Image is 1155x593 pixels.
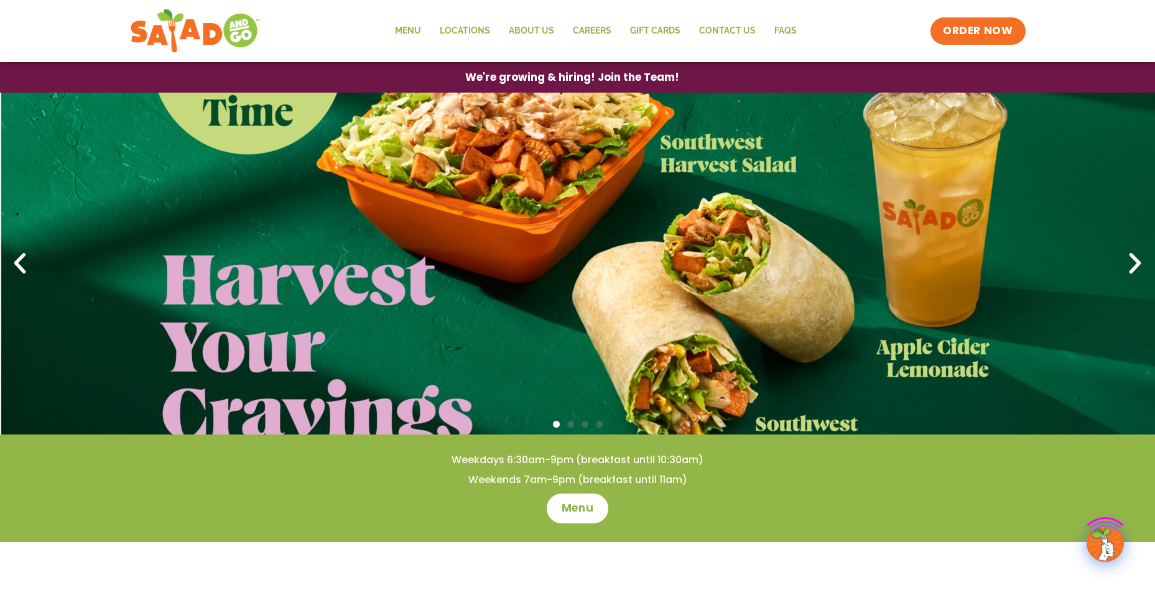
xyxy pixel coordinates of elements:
[547,494,608,523] a: Menu
[564,17,621,45] a: Careers
[430,17,499,45] a: Locations
[386,17,806,45] nav: Menu
[25,473,1130,487] h4: Weekends 7am-9pm (breakfast until 11am)
[386,17,430,45] a: Menu
[562,501,593,516] span: Menu
[465,72,679,83] span: We're growing & hiring! Join the Team!
[25,453,1130,467] h4: Weekdays 6:30am-9pm (breakfast until 10:30am)
[553,421,560,428] span: Go to slide 1
[6,250,34,277] div: Previous slide
[582,421,588,428] span: Go to slide 3
[1121,250,1149,277] div: Next slide
[765,17,806,45] a: FAQs
[596,421,603,428] span: Go to slide 4
[567,421,574,428] span: Go to slide 2
[499,17,564,45] a: About Us
[943,24,1013,39] span: ORDER NOW
[447,63,698,92] a: We're growing & hiring! Join the Team!
[930,17,1025,45] a: ORDER NOW
[690,17,765,45] a: Contact Us
[621,17,690,45] a: GIFT CARDS
[130,6,261,56] img: new-SAG-logo-768×292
